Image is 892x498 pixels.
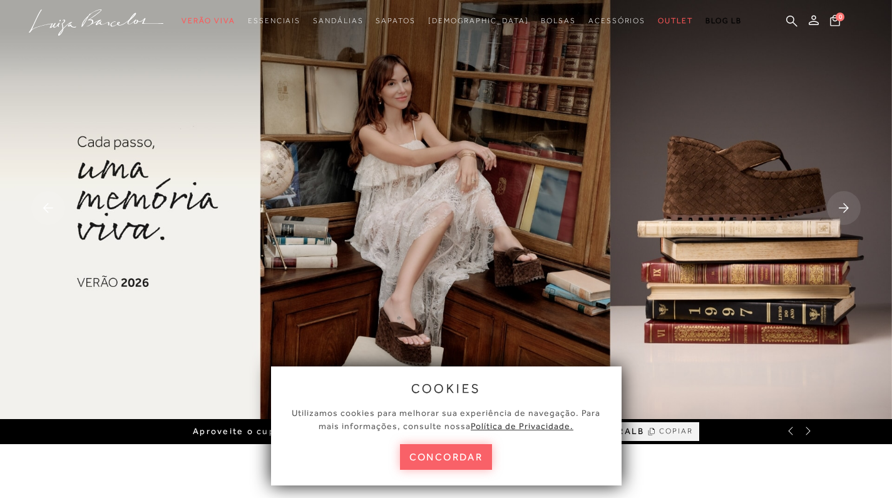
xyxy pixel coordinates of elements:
span: [DEMOGRAPHIC_DATA] [428,16,529,25]
span: cookies [411,381,481,395]
span: Acessórios [588,16,645,25]
span: Sandálias [313,16,363,25]
a: noSubCategoriesText [428,9,529,33]
span: Utilizamos cookies para melhorar sua experiência de navegação. Para mais informações, consulte nossa [292,408,600,431]
button: concordar [400,444,493,470]
span: BLOG LB [705,16,742,25]
span: Outlet [658,16,693,25]
a: categoryNavScreenReaderText [588,9,645,33]
a: categoryNavScreenReaderText [541,9,576,33]
a: categoryNavScreenReaderText [658,9,693,33]
span: Bolsas [541,16,576,25]
span: Essenciais [248,16,300,25]
span: COPIAR [659,425,693,437]
button: 0 [826,14,844,31]
a: BLOG LB [705,9,742,33]
a: categoryNavScreenReaderText [376,9,415,33]
span: Sapatos [376,16,415,25]
a: categoryNavScreenReaderText [248,9,300,33]
span: Verão Viva [182,16,235,25]
a: Política de Privacidade. [471,421,573,431]
a: categoryNavScreenReaderText [182,9,235,33]
a: categoryNavScreenReaderText [313,9,363,33]
span: Aproveite o cupom de primeira compra [193,426,394,437]
span: 0 [836,13,844,21]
